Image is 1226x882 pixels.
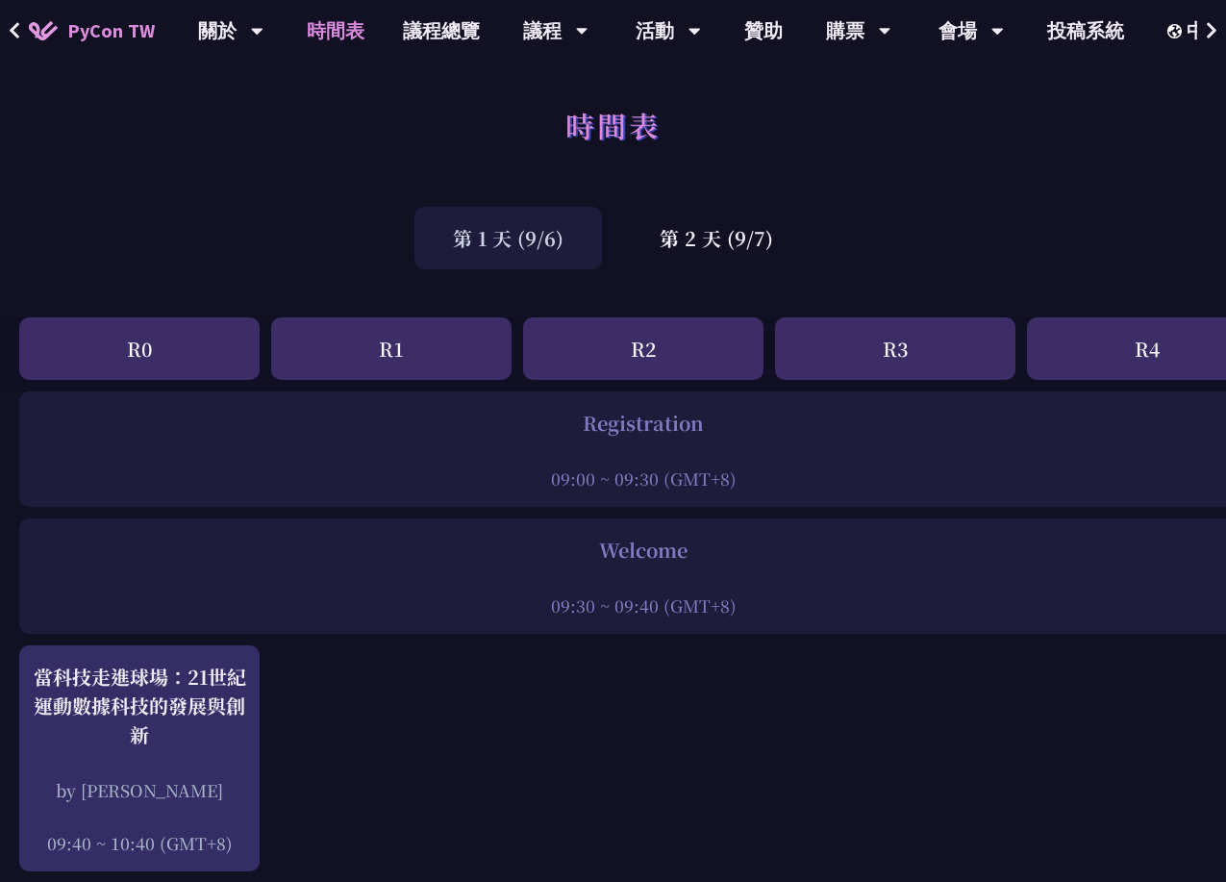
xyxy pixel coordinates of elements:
[67,16,155,45] span: PyCon TW
[29,778,250,802] div: by [PERSON_NAME]
[29,663,250,749] div: 當科技走進球場：21世紀運動數據科技的發展與創新
[414,207,602,269] div: 第 1 天 (9/6)
[29,663,250,855] a: 當科技走進球場：21世紀運動數據科技的發展與創新 by [PERSON_NAME] 09:40 ~ 10:40 (GMT+8)
[10,7,174,55] a: PyCon TW
[523,317,763,380] div: R2
[29,21,58,40] img: Home icon of PyCon TW 2025
[565,96,661,154] h1: 時間表
[775,317,1015,380] div: R3
[29,831,250,855] div: 09:40 ~ 10:40 (GMT+8)
[19,317,260,380] div: R0
[271,317,512,380] div: R1
[621,207,812,269] div: 第 2 天 (9/7)
[1167,24,1187,38] img: Locale Icon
